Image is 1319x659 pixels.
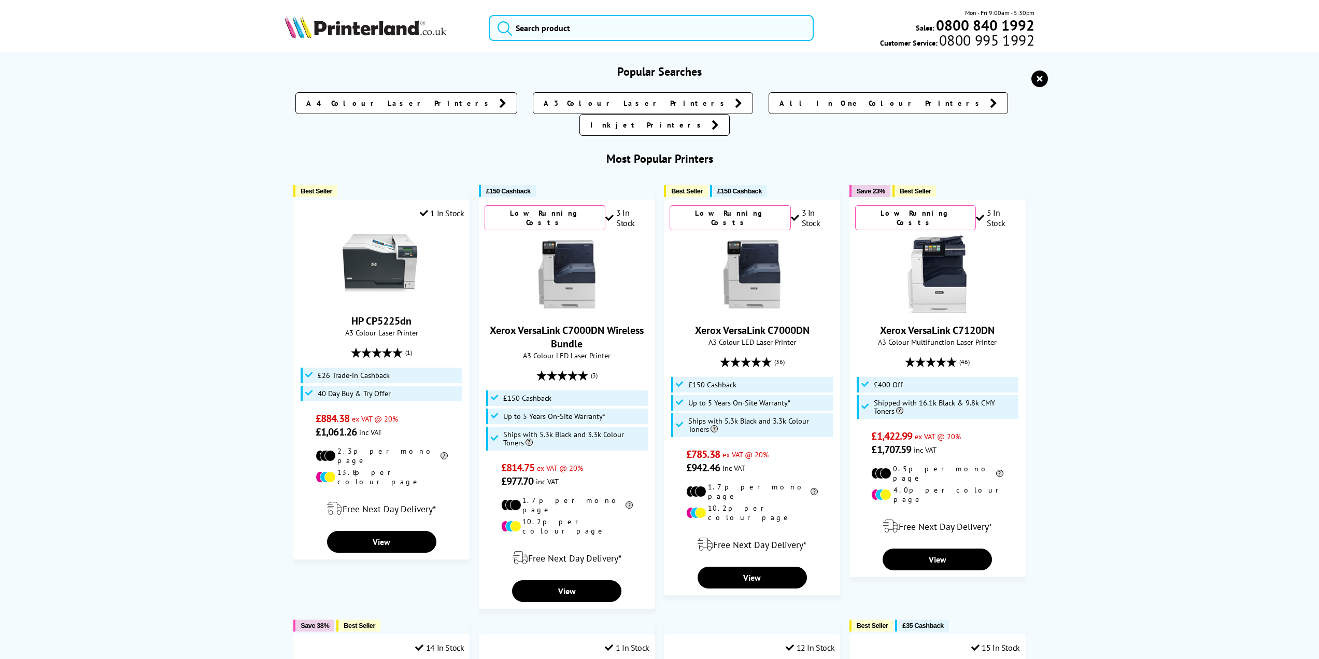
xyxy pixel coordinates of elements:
[486,187,531,195] span: £150 Cashback
[503,412,605,420] span: Up to 5 Years On-Site Warranty*
[791,207,834,228] div: 3 In Stock
[695,324,810,337] a: Xerox VersaLink C7000DN
[591,366,598,385] span: (3)
[722,450,769,459] span: ex VAT @ 20%
[316,425,357,439] span: £1,061.26
[485,543,649,572] div: modal_delivery
[769,92,1008,114] a: All In One Colour Printers
[774,352,785,372] span: (36)
[717,187,762,195] span: £150 Cashback
[501,461,535,474] span: £814.75
[420,208,464,218] div: 1 In Stock
[899,235,976,313] img: Xerox VersaLink C7120DN
[915,431,961,441] span: ex VAT @ 20%
[722,463,745,473] span: inc VAT
[895,620,948,632] button: £35 Cashback
[299,494,464,523] div: modal_delivery
[916,23,934,33] span: Sales:
[316,446,447,465] li: 2.3p per mono page
[779,98,985,108] span: All In One Colour Printers
[857,622,888,629] span: Best Seller
[855,512,1020,541] div: modal_delivery
[713,305,791,315] a: Xerox VersaLink C7000DN
[671,187,703,195] span: Best Seller
[544,98,730,108] span: A3 Colour Laser Printers
[664,185,708,197] button: Best Seller
[965,8,1034,18] span: Mon - Fri 9:00am - 5:30pm
[900,187,931,195] span: Best Seller
[295,92,517,114] a: A4 Colour Laser Printers
[871,464,1003,483] li: 0.5p per mono page
[871,429,912,443] span: £1,422.99
[857,187,885,195] span: Save 23%
[670,337,834,347] span: A3 Colour LED Laser Printer
[959,352,970,372] span: (46)
[301,187,332,195] span: Best Seller
[501,517,633,536] li: 10.2p per colour page
[605,642,649,653] div: 1 In Stock
[883,549,992,570] a: View
[352,414,398,424] span: ex VAT @ 20%
[579,114,730,136] a: Inkjet Printers
[892,185,937,197] button: Best Seller
[537,463,583,473] span: ex VAT @ 20%
[874,399,1016,415] span: Shipped with 16.1k Black & 9.8k CMY Toners
[285,64,1034,79] h3: Popular Searches
[490,324,644,350] a: Xerox VersaLink C7000DN Wireless Bundle
[976,207,1019,228] div: 5 In Stock
[902,622,943,629] span: £35 Cashback
[405,343,412,362] span: (1)
[503,430,645,447] span: Ships with 5.3k Black and 3.3k Colour Toners
[485,350,649,360] span: A3 Colour LED Laser Printer
[343,296,420,306] a: HP CP5225dn
[293,185,337,197] button: Best Seller
[899,305,976,315] a: Xerox VersaLink C7120DN
[301,622,329,629] span: Save 38%
[285,16,446,38] img: Printerland Logo
[512,580,621,602] a: View
[285,151,1034,166] h3: Most Popular Printers
[318,389,391,398] span: 40 Day Buy & Try Offer
[971,642,1020,653] div: 15 In Stock
[880,324,995,337] a: Xerox VersaLink C7120DN
[914,445,937,455] span: inc VAT
[318,371,390,380] span: £26 Trade-in Cashback
[874,381,903,389] span: £400 Off
[306,98,494,108] span: A4 Colour Laser Printers
[670,205,791,230] div: Low Running Costs
[590,120,706,130] span: Inkjet Printers
[344,622,375,629] span: Best Seller
[871,485,1003,504] li: 4.0p per colour page
[713,235,791,313] img: Xerox VersaLink C7000DN
[285,16,476,40] a: Printerland Logo
[686,482,818,501] li: 1.7p per mono page
[479,185,536,197] button: £150 Cashback
[536,476,559,486] span: inc VAT
[880,35,1034,48] span: Customer Service:
[686,503,818,522] li: 10.2p per colour page
[528,305,606,315] a: Xerox VersaLink C7000DN Wireless Bundle
[336,620,380,632] button: Best Seller
[351,314,412,328] a: HP CP5225dn
[849,185,890,197] button: Save 23%
[293,620,334,632] button: Save 38%
[533,92,753,114] a: A3 Colour Laser Printers
[670,530,834,559] div: modal_delivery
[855,337,1020,347] span: A3 Colour Multifunction Laser Printer
[686,461,720,474] span: £942.46
[934,20,1034,30] a: 0800 840 1992
[503,394,551,402] span: £150 Cashback
[343,226,420,304] img: HP CP5225dn
[485,205,606,230] div: Low Running Costs
[786,642,834,653] div: 12 In Stock
[528,235,606,313] img: Xerox VersaLink C7000DN Wireless Bundle
[936,16,1034,35] b: 0800 840 1992
[686,447,720,461] span: £785.38
[501,496,633,514] li: 1.7p per mono page
[316,412,349,425] span: £884.38
[316,468,447,486] li: 13.8p per colour page
[489,15,814,41] input: Search product
[688,417,830,433] span: Ships with 5.3k Black and 3.3k Colour Toners
[710,185,767,197] button: £150 Cashback
[501,474,534,488] span: £977.70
